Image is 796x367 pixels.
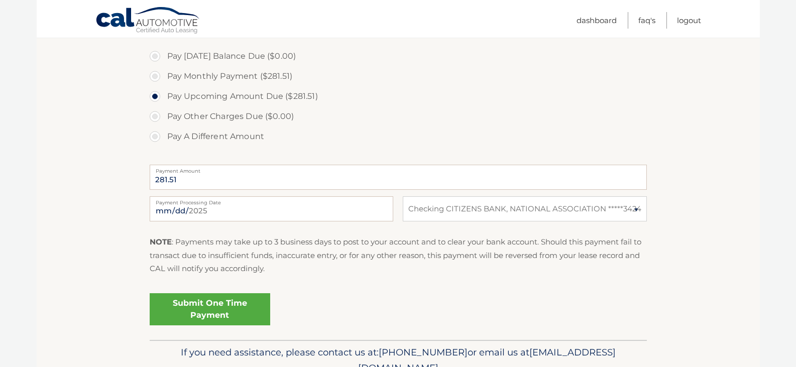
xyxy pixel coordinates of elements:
a: Cal Automotive [95,7,201,36]
a: FAQ's [638,12,655,29]
a: Submit One Time Payment [150,293,270,325]
label: Pay Other Charges Due ($0.00) [150,106,647,127]
label: Pay Monthly Payment ($281.51) [150,66,647,86]
p: : Payments may take up to 3 business days to post to your account and to clear your bank account.... [150,235,647,275]
strong: NOTE [150,237,172,247]
a: Logout [677,12,701,29]
label: Pay [DATE] Balance Due ($0.00) [150,46,647,66]
label: Payment Amount [150,165,647,173]
label: Pay Upcoming Amount Due ($281.51) [150,86,647,106]
a: Dashboard [577,12,617,29]
input: Payment Date [150,196,393,221]
input: Payment Amount [150,165,647,190]
span: [PHONE_NUMBER] [379,346,468,358]
label: Payment Processing Date [150,196,393,204]
label: Pay A Different Amount [150,127,647,147]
